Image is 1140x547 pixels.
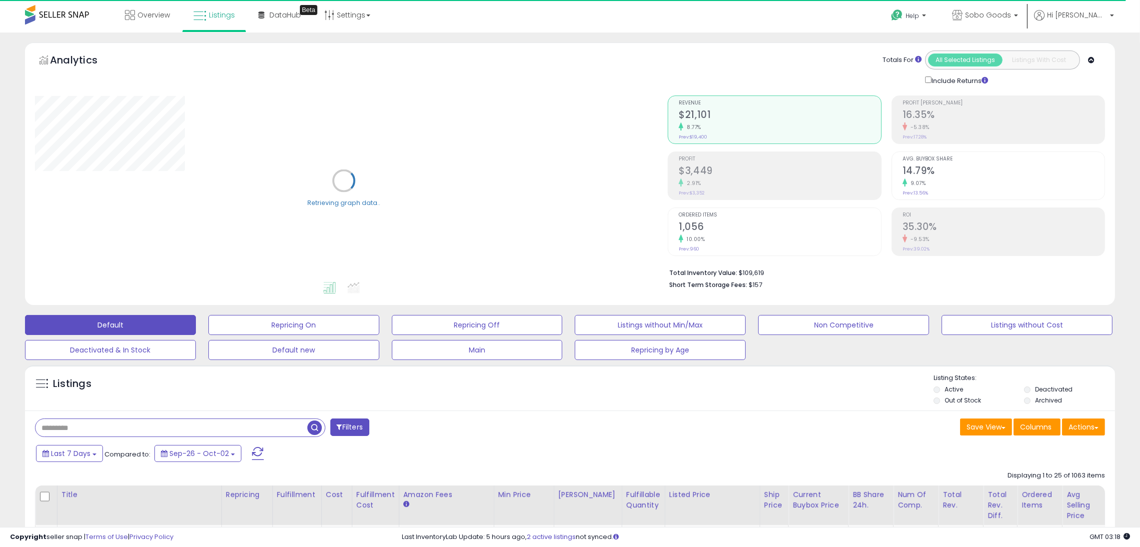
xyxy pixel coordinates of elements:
span: Help [906,11,919,20]
h2: 16.35% [903,109,1105,122]
small: Prev: $3,352 [679,190,705,196]
h2: $3,449 [679,165,881,178]
button: Repricing by Age [575,340,746,360]
a: Terms of Use [85,532,128,541]
b: Short Term Storage Fees: [669,280,747,289]
small: -5.38% [907,123,930,131]
span: Profit [PERSON_NAME] [903,100,1105,106]
div: Current Buybox Price [793,489,844,510]
div: Totals For [883,55,922,65]
button: Main [392,340,563,360]
div: Cost [326,489,348,500]
a: Help [883,1,936,32]
div: Total Rev. [943,489,979,510]
button: Save View [960,418,1012,435]
h5: Listings [53,377,91,391]
button: Default new [208,340,379,360]
div: Fulfillment Cost [356,489,395,510]
span: Ordered Items [679,212,881,218]
small: 2.91% [683,179,701,187]
button: Filters [330,418,369,436]
div: Num of Comp. [898,489,934,510]
span: Hi [PERSON_NAME] [1047,10,1107,20]
label: Out of Stock [945,396,981,404]
div: Include Returns [918,74,1000,85]
small: Prev: 39.02% [903,246,930,252]
div: Fulfillable Quantity [626,489,661,510]
div: Displaying 1 to 25 of 1063 items [1008,471,1105,480]
button: Listings without Cost [942,315,1113,335]
div: Tooltip anchor [300,5,317,15]
i: Get Help [891,9,903,21]
b: Total Inventory Value: [669,268,737,277]
label: Active [945,385,963,393]
small: Prev: $19,400 [679,134,707,140]
h2: 1,056 [679,221,881,234]
span: Revenue [679,100,881,106]
span: DataHub [269,10,301,20]
button: Last 7 Days [36,445,103,462]
button: Columns [1014,418,1061,435]
small: 9.07% [907,179,926,187]
div: [PERSON_NAME] [558,489,618,500]
span: ROI [903,212,1105,218]
button: Listings With Cost [1002,53,1077,66]
li: $109,619 [669,266,1098,278]
div: Total Rev. Diff. [988,489,1013,521]
span: Sep-26 - Oct-02 [169,448,229,458]
div: Retrieving graph data.. [307,198,380,207]
small: 10.00% [683,235,705,243]
a: Privacy Policy [129,532,173,541]
button: Non Competitive [758,315,929,335]
button: Sep-26 - Oct-02 [154,445,241,462]
p: Listing States: [934,373,1115,383]
span: Columns [1020,422,1052,432]
span: 2025-10-10 03:18 GMT [1090,532,1130,541]
div: Ship Price [764,489,784,510]
span: Sobo Goods [965,10,1011,20]
small: -9.53% [907,235,930,243]
span: $157 [749,280,762,289]
span: Overview [137,10,170,20]
a: 2 active listings [527,532,576,541]
h2: $21,101 [679,109,881,122]
div: Amazon Fees [403,489,490,500]
label: Archived [1035,396,1062,404]
span: Listings [209,10,235,20]
span: Avg. Buybox Share [903,156,1105,162]
label: Deactivated [1035,385,1073,393]
small: 8.77% [683,123,701,131]
div: Min Price [498,489,550,500]
button: Deactivated & In Stock [25,340,196,360]
small: Prev: 17.28% [903,134,927,140]
div: Ordered Items [1022,489,1058,510]
div: Avg Selling Price [1067,489,1103,521]
div: BB Share 24h. [853,489,889,510]
div: Title [61,489,217,500]
h2: 35.30% [903,221,1105,234]
div: Listed Price [669,489,756,500]
button: All Selected Listings [928,53,1003,66]
button: Repricing On [208,315,379,335]
div: Repricing [226,489,268,500]
div: Fulfillment [277,489,317,500]
a: Hi [PERSON_NAME] [1034,10,1114,32]
span: Compared to: [104,449,150,459]
div: seller snap | | [10,532,173,542]
h5: Analytics [50,53,117,69]
div: Last InventoryLab Update: 5 hours ago, not synced. [402,532,1130,542]
small: Prev: 13.56% [903,190,928,196]
h2: 14.79% [903,165,1105,178]
button: Repricing Off [392,315,563,335]
button: Default [25,315,196,335]
strong: Copyright [10,532,46,541]
button: Actions [1062,418,1105,435]
button: Listings without Min/Max [575,315,746,335]
small: Prev: 960 [679,246,699,252]
small: Amazon Fees. [403,500,409,509]
span: Profit [679,156,881,162]
span: Last 7 Days [51,448,90,458]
